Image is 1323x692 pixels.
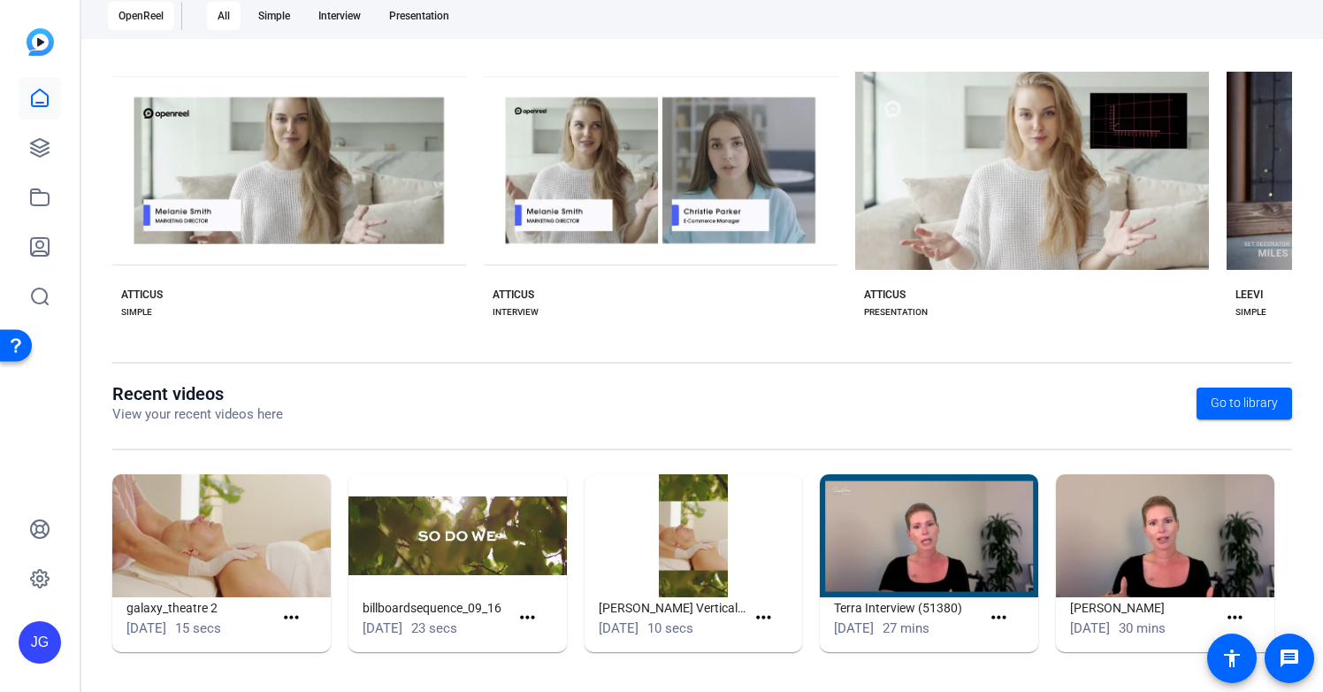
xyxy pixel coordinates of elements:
span: [DATE] [834,620,874,636]
div: Presentation [379,2,460,30]
div: SIMPLE [121,305,152,319]
div: LEEVI [1235,288,1263,302]
span: Go to library [1211,394,1278,412]
span: 23 secs [411,620,457,636]
span: 27 mins [883,620,929,636]
h1: [PERSON_NAME] [1070,597,1217,619]
img: Katie UK [1056,474,1274,597]
img: IKE Kiosk Vertical 1 [585,474,803,597]
span: 10 secs [647,620,693,636]
img: Terra Interview (51380) [820,474,1038,597]
h1: [PERSON_NAME] Vertical 1 [599,597,746,619]
div: ATTICUS [493,288,534,302]
h1: Recent videos [112,383,283,404]
p: View your recent videos here [112,404,283,425]
span: [DATE] [126,620,166,636]
h1: Terra Interview (51380) [834,597,981,619]
mat-icon: accessibility [1221,648,1243,669]
div: PRESENTATION [864,305,928,319]
div: ATTICUS [121,288,163,302]
h1: galaxy_theatre 2 [126,597,273,619]
img: blue-gradient.svg [27,28,54,56]
div: OpenReel [108,2,174,30]
mat-icon: more_horiz [988,607,1010,629]
mat-icon: more_horiz [516,607,539,629]
a: Go to library [1197,388,1292,419]
span: [DATE] [1070,620,1110,636]
div: All [207,2,241,30]
span: 15 secs [175,620,221,636]
mat-icon: more_horiz [753,607,775,629]
div: JG [19,621,61,664]
mat-icon: more_horiz [280,607,302,629]
h1: billboardsequence_09_16 [363,597,509,619]
div: SIMPLE [1235,305,1266,319]
img: galaxy_theatre 2 [112,474,331,597]
span: 30 mins [1119,620,1166,636]
div: ATTICUS [864,288,906,302]
span: [DATE] [363,620,402,636]
div: Interview [308,2,371,30]
span: [DATE] [599,620,639,636]
div: INTERVIEW [493,305,539,319]
div: Simple [248,2,301,30]
img: billboardsequence_09_16 [348,474,567,597]
mat-icon: more_horiz [1224,607,1246,629]
mat-icon: message [1279,648,1300,669]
